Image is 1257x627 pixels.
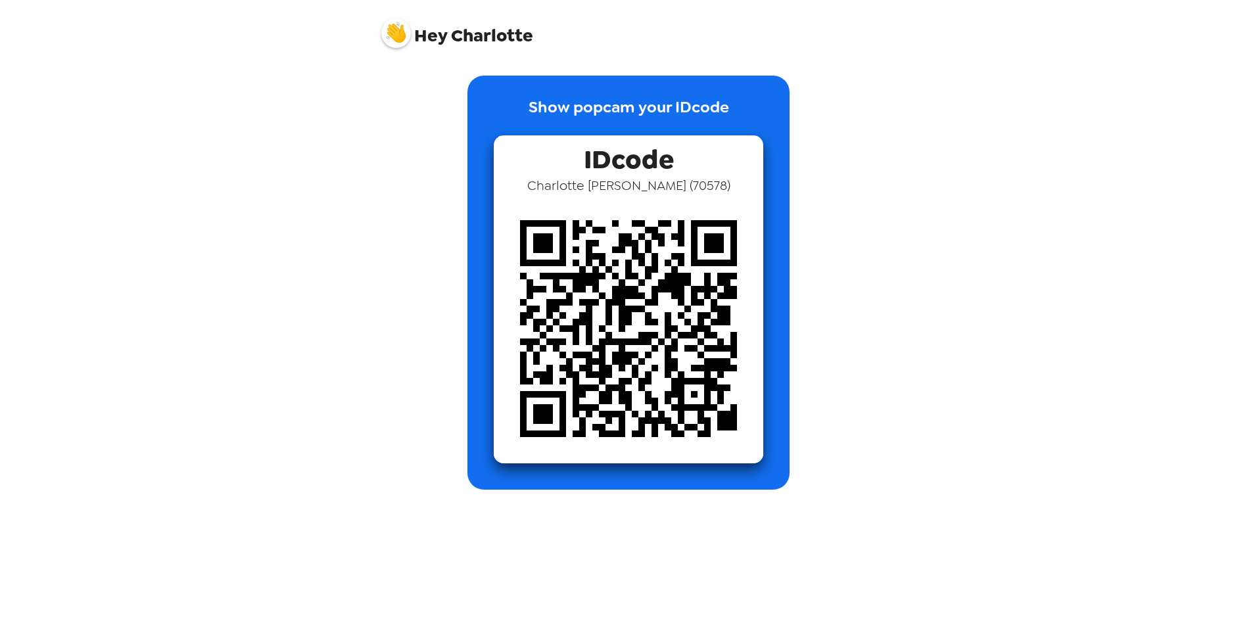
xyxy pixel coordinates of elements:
img: profile pic [381,18,411,48]
span: Charlotte [381,12,533,45]
span: IDcode [584,135,674,177]
span: Hey [414,24,447,47]
p: Show popcam your IDcode [529,95,729,135]
img: qr code [494,194,763,463]
span: Charlotte [PERSON_NAME] ( 70578 ) [527,177,730,194]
